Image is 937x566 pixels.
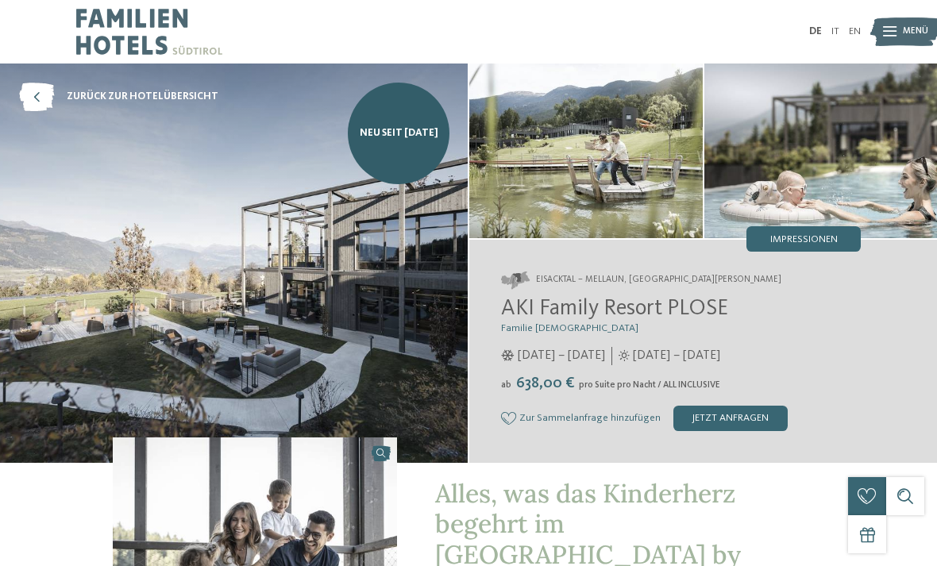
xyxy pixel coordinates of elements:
[519,413,661,424] span: Zur Sammelanfrage hinzufügen
[501,350,515,361] i: Öffnungszeiten im Winter
[770,235,838,245] span: Impressionen
[19,83,218,111] a: zurück zur Hotelübersicht
[360,126,438,141] span: NEU seit [DATE]
[673,406,788,431] div: jetzt anfragen
[501,298,728,320] span: AKI Family Resort PLOSE
[633,347,720,364] span: [DATE] – [DATE]
[536,274,781,287] span: Eisacktal – Mellaun, [GEOGRAPHIC_DATA][PERSON_NAME]
[831,26,839,37] a: IT
[579,380,720,390] span: pro Suite pro Nacht / ALL INCLUSIVE
[501,323,638,333] span: Familie [DEMOGRAPHIC_DATA]
[501,380,511,390] span: ab
[849,26,861,37] a: EN
[469,64,703,238] img: AKI: Alles, was das Kinderherz begehrt
[809,26,822,37] a: DE
[619,350,630,361] i: Öffnungszeiten im Sommer
[67,90,218,104] span: zurück zur Hotelübersicht
[518,347,605,364] span: [DATE] – [DATE]
[513,375,577,391] span: 638,00 €
[903,25,928,38] span: Menü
